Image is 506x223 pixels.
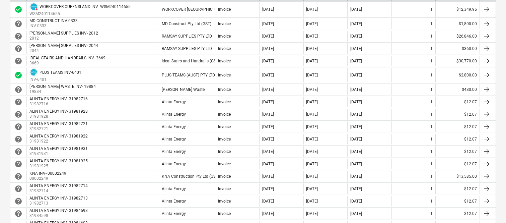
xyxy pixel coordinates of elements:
div: [DATE] [306,112,318,117]
img: xero.svg [30,3,37,10]
div: ALINTA ENERGY INV- 31981922 [29,134,88,138]
div: $13,585.00 [435,171,480,182]
div: [DATE] [306,149,318,154]
div: Alinta Energy [162,100,186,104]
iframe: Chat Widget [473,191,506,223]
div: 1 [430,149,433,154]
div: 1 [430,186,433,191]
div: [DATE] [262,112,274,117]
div: Invoice [218,137,231,142]
div: Invoice [218,59,231,63]
div: 1 [430,162,433,166]
div: RAMSAY SUPPLIES PTY LTD [162,34,212,39]
div: [DATE] [262,73,274,77]
div: [DATE] [262,7,274,12]
div: Invoice [218,46,231,51]
div: [DATE] [262,100,274,104]
div: 1 [430,137,433,142]
p: 2012 [29,36,99,41]
span: help [14,57,22,65]
div: [DATE] [350,73,362,77]
span: help [14,32,22,40]
div: Invoice is waiting for an approval [14,197,22,205]
div: [DATE] [350,34,362,39]
div: PLUS TEAMS (AUST) PTY LTD [162,73,215,77]
div: Invoice [218,87,231,92]
div: Invoice [218,7,231,12]
div: [DATE] [262,21,274,26]
div: Invoice [218,21,231,26]
div: MD CONSTRUCT INV-0333 [29,18,78,23]
div: [DATE] [306,87,318,92]
div: $12,349.95 [435,2,480,17]
div: RAMSAY SUPPLIES PTY LTD [162,46,212,51]
div: ALINTA ENERGY INV- 31984598 [29,208,88,213]
div: [DATE] [350,46,362,51]
div: WORKCOVER QUEENSLAND INV- WSM240114655 [40,4,131,9]
div: [DATE] [306,34,318,39]
div: [DATE] [262,34,274,39]
div: $12.07 [435,208,480,219]
div: Alinta Energy [162,112,186,117]
p: 31984598 [29,213,89,219]
div: Invoice is waiting for an approval [14,45,22,53]
span: help [14,123,22,131]
div: Invoice is waiting for an approval [14,172,22,180]
div: [DATE] [350,124,362,129]
div: $12.07 [435,97,480,107]
div: Alinta Energy [162,149,186,154]
div: [DATE] [262,137,274,142]
div: $12.07 [435,109,480,120]
div: Alinta Energy [162,162,186,166]
div: ALINTA ENERGY INV- 31981931 [29,146,88,151]
div: [DATE] [306,162,318,166]
div: Invoice is waiting for an approval [14,185,22,193]
p: 31981925 [29,163,89,169]
div: PLUS TEAMS INV-6401 [40,70,81,75]
div: [DATE] [262,174,274,179]
p: 31982721 [29,126,89,132]
div: [DATE] [262,211,274,216]
div: 1 [430,59,433,63]
div: Alinta Energy [162,186,186,191]
span: help [14,197,22,205]
span: help [14,98,22,106]
div: ALINTA ENERGY INV- 31982721 [29,121,88,126]
div: $12.07 [435,159,480,169]
div: $26,846.00 [435,31,480,42]
p: 3669 [29,60,107,66]
div: $12.07 [435,183,480,194]
span: help [14,86,22,94]
div: Invoice [218,199,231,204]
div: Invoice is waiting for an approval [14,98,22,106]
div: [DATE] [306,73,318,77]
div: [DATE] [306,174,318,179]
div: Invoice [218,112,231,117]
div: Invoice [218,100,231,104]
div: $360.00 [435,43,480,54]
p: INV-6401 [29,77,81,82]
span: help [14,185,22,193]
div: [PERSON_NAME] SUPPLIES INV- 2012 [29,31,98,36]
div: 1 [430,46,433,51]
div: ALINTA ENERGY INV- 31982716 [29,97,88,101]
div: Invoice was approved [14,5,22,13]
div: 1 [430,199,433,204]
div: 1 [430,34,433,39]
p: 2044 [29,48,99,54]
p: 31982716 [29,101,89,107]
div: 1 [430,112,433,117]
div: Invoice is waiting for an approval [14,148,22,156]
div: [DATE] [262,162,274,166]
div: ALINTA ENERGY INV- 31982713 [29,196,88,201]
div: [DATE] [306,59,318,63]
div: 1 [430,73,433,77]
p: INV-0333 [29,23,79,29]
div: WORKCOVER [GEOGRAPHIC_DATA] [162,7,225,12]
div: [DATE] [306,46,318,51]
p: 19884 [29,89,97,95]
div: [DATE] [350,174,362,179]
div: [DATE] [306,199,318,204]
div: Alinta Energy [162,211,186,216]
div: [DATE] [350,162,362,166]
